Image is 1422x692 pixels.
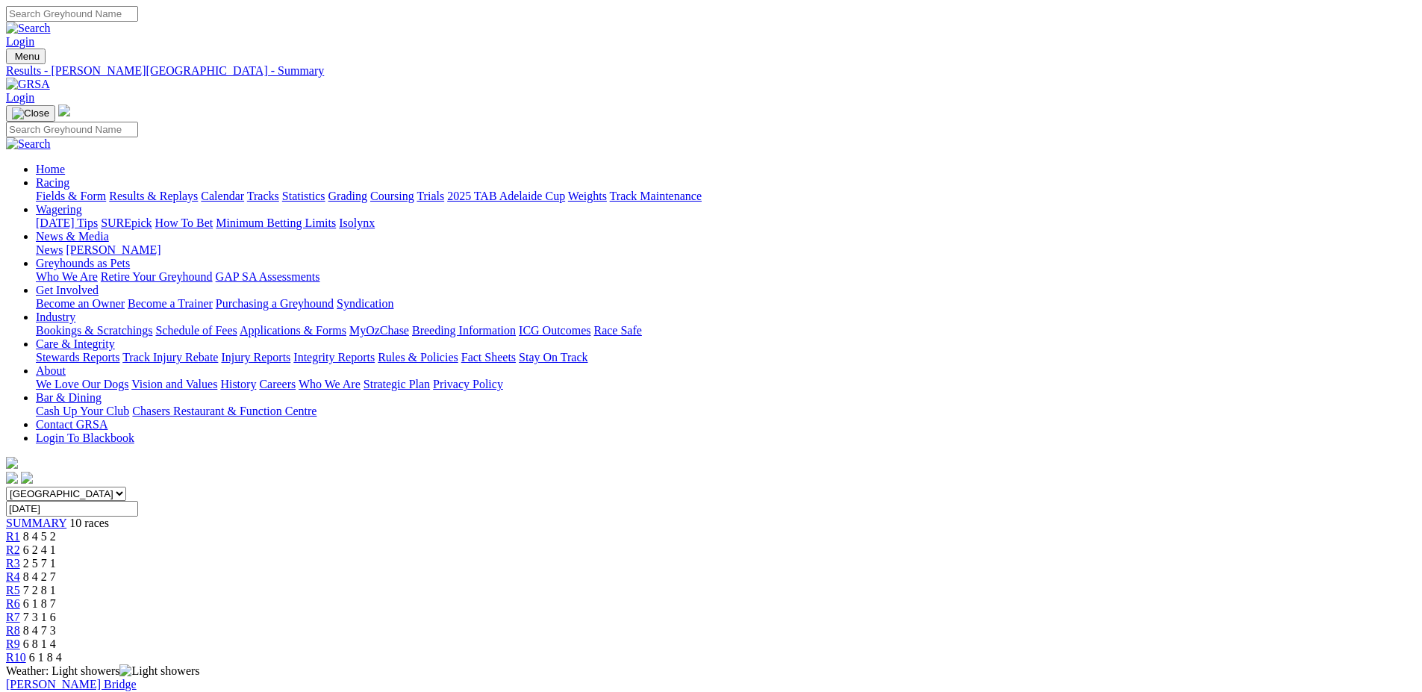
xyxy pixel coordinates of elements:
a: Statistics [282,190,325,202]
span: Menu [15,51,40,62]
a: Login To Blackbook [36,431,134,444]
span: 7 2 8 1 [23,584,56,596]
a: Who We Are [36,270,98,283]
a: Who We Are [299,378,361,390]
a: History [220,378,256,390]
span: R2 [6,543,20,556]
img: GRSA [6,78,50,91]
a: Bar & Dining [36,391,102,404]
a: Become an Owner [36,297,125,310]
span: R10 [6,651,26,664]
a: Trials [417,190,444,202]
img: logo-grsa-white.png [58,105,70,116]
a: We Love Our Dogs [36,378,128,390]
button: Toggle navigation [6,49,46,64]
a: Greyhounds as Pets [36,257,130,269]
a: Privacy Policy [433,378,503,390]
a: Vision and Values [131,378,217,390]
input: Search [6,6,138,22]
a: Chasers Restaurant & Function Centre [132,405,316,417]
a: [PERSON_NAME] [66,243,160,256]
a: Get Involved [36,284,99,296]
a: Become a Trainer [128,297,213,310]
a: Injury Reports [221,351,290,364]
a: Calendar [201,190,244,202]
a: Wagering [36,203,82,216]
a: Careers [259,378,296,390]
a: R3 [6,557,20,570]
span: R8 [6,624,20,637]
img: facebook.svg [6,472,18,484]
a: Stewards Reports [36,351,119,364]
a: Tracks [247,190,279,202]
a: Bookings & Scratchings [36,324,152,337]
a: Cash Up Your Club [36,405,129,417]
div: Wagering [36,216,1416,230]
span: 7 3 1 6 [23,611,56,623]
div: Greyhounds as Pets [36,270,1416,284]
a: Minimum Betting Limits [216,216,336,229]
a: MyOzChase [349,324,409,337]
a: R5 [6,584,20,596]
a: Fields & Form [36,190,106,202]
a: [DATE] Tips [36,216,98,229]
span: 8 4 2 7 [23,570,56,583]
a: Industry [36,311,75,323]
a: Weights [568,190,607,202]
a: Racing [36,176,69,189]
img: logo-grsa-white.png [6,457,18,469]
span: 8 4 5 2 [23,530,56,543]
a: Care & Integrity [36,337,115,350]
a: GAP SA Assessments [216,270,320,283]
a: Grading [328,190,367,202]
a: Login [6,91,34,104]
span: 8 4 7 3 [23,624,56,637]
span: R9 [6,638,20,650]
a: Results & Replays [109,190,198,202]
a: Coursing [370,190,414,202]
div: Bar & Dining [36,405,1416,418]
span: 6 2 4 1 [23,543,56,556]
button: Toggle navigation [6,105,55,122]
a: ICG Outcomes [519,324,590,337]
img: twitter.svg [21,472,33,484]
a: Rules & Policies [378,351,458,364]
a: Results - [PERSON_NAME][GEOGRAPHIC_DATA] - Summary [6,64,1416,78]
a: Race Safe [593,324,641,337]
a: Strategic Plan [364,378,430,390]
span: 6 1 8 4 [29,651,62,664]
a: Breeding Information [412,324,516,337]
a: How To Bet [155,216,213,229]
div: Industry [36,324,1416,337]
a: Purchasing a Greyhound [216,297,334,310]
a: [PERSON_NAME] Bridge [6,678,137,691]
span: 6 8 1 4 [23,638,56,650]
a: Syndication [337,297,393,310]
a: R6 [6,597,20,610]
input: Select date [6,501,138,517]
a: Fact Sheets [461,351,516,364]
img: Light showers [119,664,199,678]
span: 10 races [69,517,109,529]
a: SUMMARY [6,517,66,529]
div: News & Media [36,243,1416,257]
div: Racing [36,190,1416,203]
img: Search [6,137,51,151]
a: R4 [6,570,20,583]
div: About [36,378,1416,391]
span: 2 5 7 1 [23,557,56,570]
span: Weather: Light showers [6,664,200,677]
a: Track Injury Rebate [122,351,218,364]
a: Track Maintenance [610,190,702,202]
img: Close [12,107,49,119]
div: Get Involved [36,297,1416,311]
a: SUREpick [101,216,152,229]
div: Care & Integrity [36,351,1416,364]
a: Home [36,163,65,175]
a: Retire Your Greyhound [101,270,213,283]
